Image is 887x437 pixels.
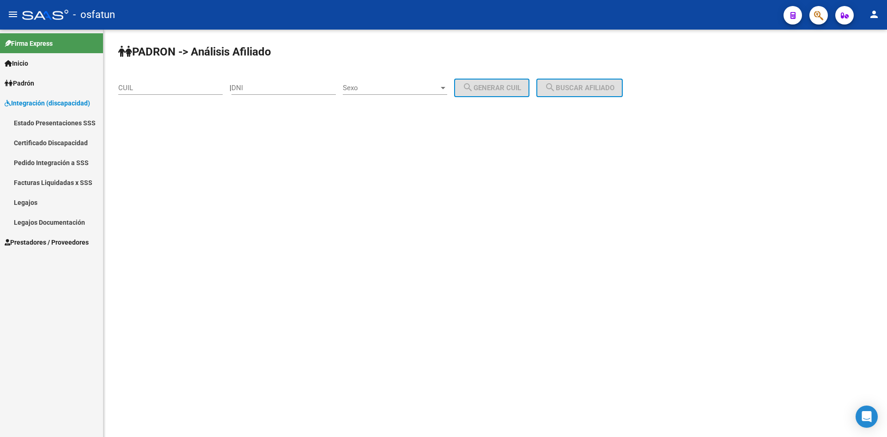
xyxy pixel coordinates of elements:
[5,78,34,88] span: Padrón
[73,5,115,25] span: - osfatun
[545,82,556,93] mat-icon: search
[5,58,28,68] span: Inicio
[5,98,90,108] span: Integración (discapacidad)
[536,79,623,97] button: Buscar afiliado
[856,406,878,428] div: Open Intercom Messenger
[230,84,536,92] div: |
[5,237,89,247] span: Prestadores / Proveedores
[5,38,53,49] span: Firma Express
[462,82,474,93] mat-icon: search
[545,84,614,92] span: Buscar afiliado
[462,84,521,92] span: Generar CUIL
[454,79,529,97] button: Generar CUIL
[343,84,439,92] span: Sexo
[7,9,18,20] mat-icon: menu
[118,45,271,58] strong: PADRON -> Análisis Afiliado
[869,9,880,20] mat-icon: person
